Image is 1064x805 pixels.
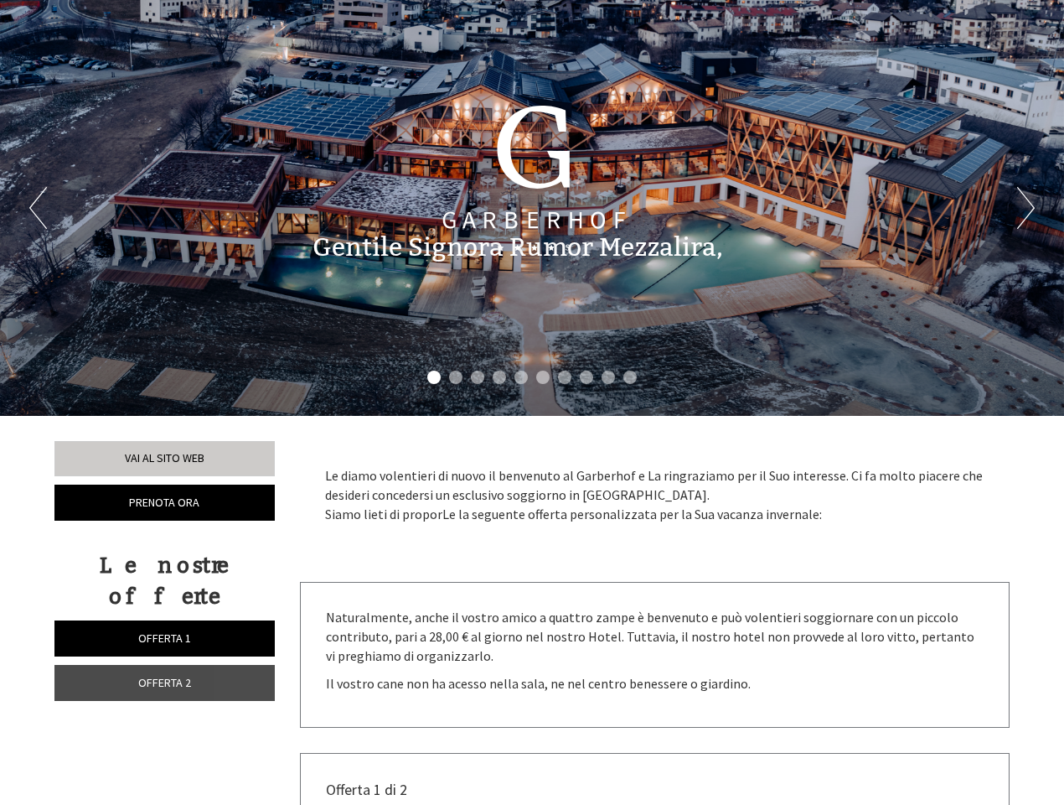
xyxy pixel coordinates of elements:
span: Offerta 2 [138,675,191,690]
p: Naturalmente, anche il vostro amico a quattro zampe è benvenuto e può volentieri soggiornare con ... [326,608,984,666]
button: Next [1017,187,1035,229]
button: Previous [29,187,47,229]
div: Le nostre offerte [54,550,275,612]
a: Vai al sito web [54,441,275,476]
a: Prenota ora [54,485,275,521]
span: Offerta 1 [138,631,191,646]
p: Le diamo volentieri di nuovo il benvenuto al Garberhof e La ringraziamo per il Suo interesse. Ci ... [325,466,985,524]
p: Il vostro cane non ha acesso nella sala, ne nel centro benessere o giardino. [326,674,984,693]
span: Offerta 1 di 2 [326,780,407,799]
h1: Gentile Signora Rumor Mezzalira, [312,234,723,262]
